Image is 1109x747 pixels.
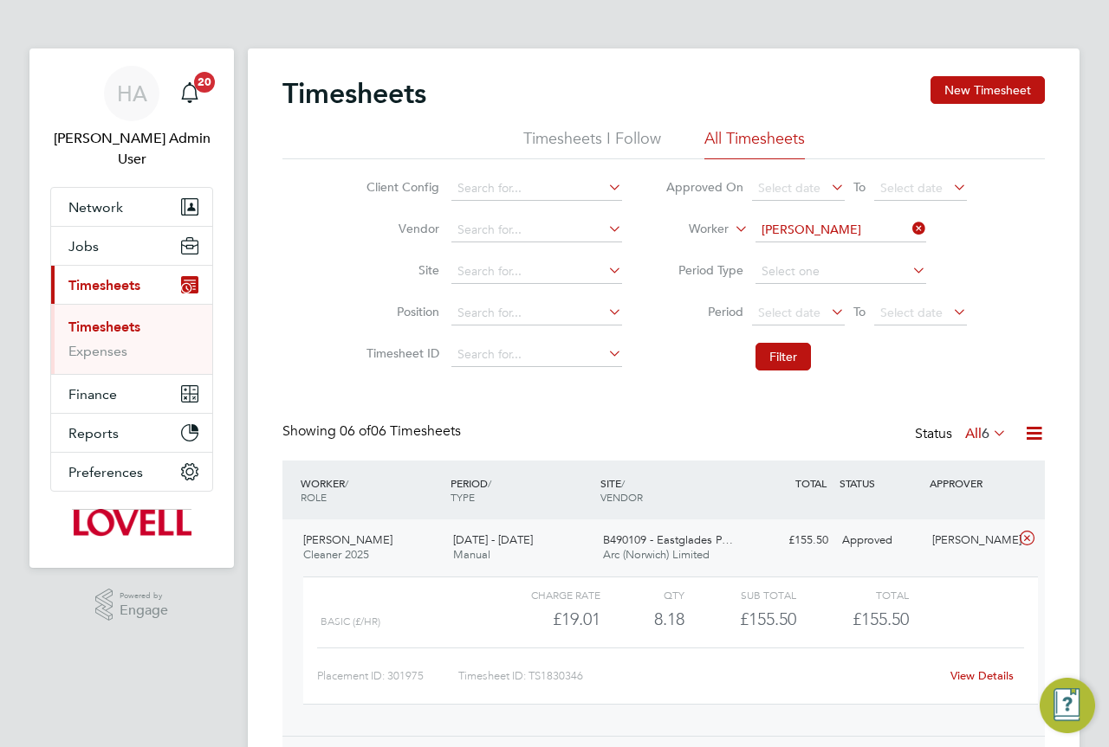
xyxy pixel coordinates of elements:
[296,467,446,512] div: WORKER
[982,425,989,442] span: 6
[621,476,625,490] span: /
[756,218,926,242] input: Search for...
[523,128,661,159] li: Timesheets I Follow
[665,179,743,195] label: Approved On
[596,467,746,512] div: SITE
[603,547,710,562] span: Arc (Norwich) Limited
[361,345,439,361] label: Timesheet ID
[68,343,127,359] a: Expenses
[72,509,191,537] img: lovell-logo-retina.png
[489,605,600,634] div: £19.01
[600,490,643,504] span: VENDOR
[684,584,796,605] div: Sub Total
[704,128,805,159] li: All Timesheets
[835,467,925,499] div: STATUS
[50,509,213,537] a: Go to home page
[51,304,212,374] div: Timesheets
[361,262,439,278] label: Site
[880,180,943,196] span: Select date
[665,262,743,278] label: Period Type
[451,218,622,242] input: Search for...
[317,662,458,690] div: Placement ID: 301975
[361,179,439,195] label: Client Config
[756,260,926,284] input: Select one
[600,584,684,605] div: QTY
[120,603,168,618] span: Engage
[68,238,99,254] span: Jobs
[194,72,215,93] span: 20
[488,476,491,490] span: /
[68,464,143,480] span: Preferences
[68,319,140,335] a: Timesheets
[915,422,1010,447] div: Status
[848,176,871,198] span: To
[29,48,234,568] nav: Main navigation
[965,425,1007,442] label: All
[453,532,533,547] span: [DATE] - [DATE]
[120,589,168,603] span: Powered by
[665,304,743,319] label: Period
[340,422,371,440] span: 06 of
[453,547,490,562] span: Manual
[795,476,827,490] span: TOTAL
[68,425,119,441] span: Reports
[853,609,909,629] span: £155.50
[684,605,796,634] div: £155.50
[451,260,622,284] input: Search for...
[446,467,596,512] div: PERIOD
[451,490,475,504] span: TYPE
[925,526,1015,555] div: [PERSON_NAME]
[489,584,600,605] div: Charge rate
[50,66,213,170] a: HA[PERSON_NAME] Admin User
[756,343,811,370] button: Filter
[758,180,820,196] span: Select date
[303,532,392,547] span: [PERSON_NAME]
[95,589,169,621] a: Powered byEngage
[51,227,212,265] button: Jobs
[345,476,348,490] span: /
[172,66,207,121] a: 20
[51,188,212,226] button: Network
[51,414,212,452] button: Reports
[301,490,327,504] span: ROLE
[303,547,369,562] span: Cleaner 2025
[451,343,622,367] input: Search for...
[848,300,871,323] span: To
[361,221,439,236] label: Vendor
[745,526,835,555] div: £155.50
[50,128,213,170] span: Hays Admin User
[68,277,140,293] span: Timesheets
[880,305,943,320] span: Select date
[51,375,212,413] button: Finance
[925,467,1015,499] div: APPROVER
[451,301,622,325] input: Search for...
[68,199,123,216] span: Network
[950,668,1014,683] a: View Details
[931,76,1045,104] button: New Timesheet
[758,305,820,320] span: Select date
[361,304,439,319] label: Position
[451,177,622,201] input: Search for...
[796,584,908,605] div: Total
[51,453,212,491] button: Preferences
[458,662,939,690] div: Timesheet ID: TS1830346
[282,422,464,441] div: Showing
[835,526,925,555] div: Approved
[651,221,729,238] label: Worker
[51,266,212,304] button: Timesheets
[321,615,380,628] span: basic (£/HR)
[68,386,117,402] span: Finance
[1040,678,1095,733] button: Engage Resource Center
[282,76,426,111] h2: Timesheets
[117,82,147,105] span: HA
[340,422,461,440] span: 06 Timesheets
[600,605,684,634] div: 8.18
[603,532,733,547] span: B490109 - Eastglades P…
